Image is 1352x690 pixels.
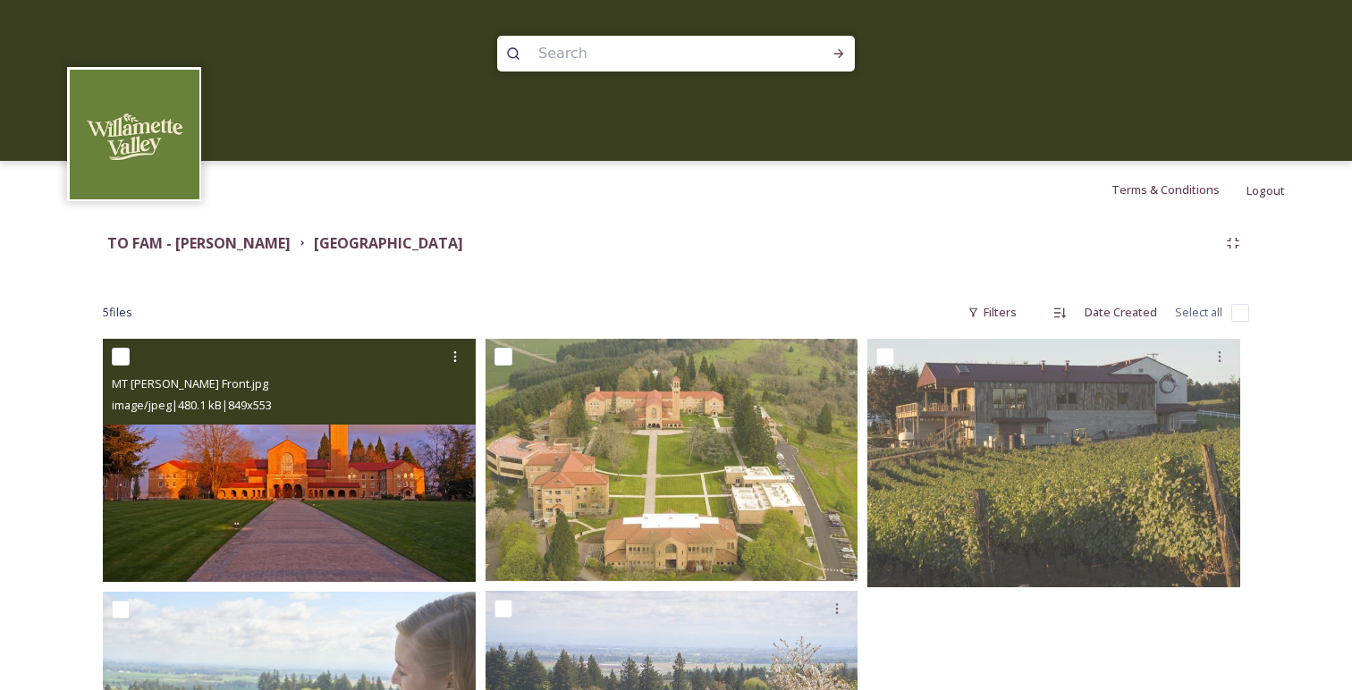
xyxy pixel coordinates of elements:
[1246,182,1285,198] span: Logout
[1175,304,1222,321] span: Select all
[112,397,272,413] span: image/jpeg | 480.1 kB | 849 x 553
[103,304,132,321] span: 5 file s
[959,295,1026,330] div: Filters
[112,375,268,391] span: MT [PERSON_NAME] Front.jpg
[70,70,199,199] img: images.png
[867,339,1240,587] img: Copy of Salem_BrooksWines_AndreaJohnson.jpg
[1111,181,1220,198] span: Terms & Conditions
[314,233,463,253] strong: [GEOGRAPHIC_DATA]
[1111,179,1246,200] a: Terms & Conditions
[529,34,774,73] input: Search
[486,339,858,581] img: Mt Angel Abbey.jpg
[107,233,291,253] strong: TO FAM - [PERSON_NAME]
[103,339,476,582] img: MT Angel Abbey Front.jpg
[1076,295,1166,330] div: Date Created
